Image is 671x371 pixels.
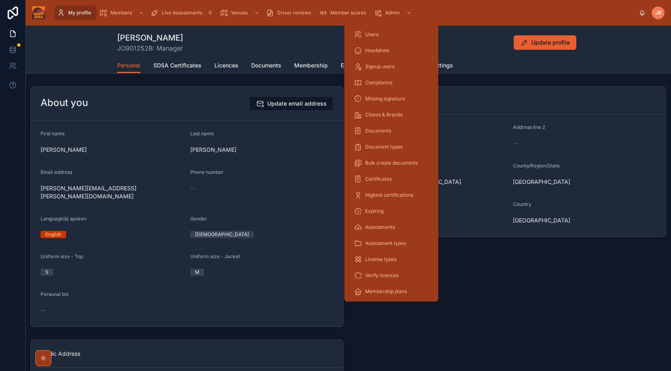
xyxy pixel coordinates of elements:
span: -- [41,306,45,314]
span: Licences [214,61,238,69]
span: Highest certifications [365,192,413,198]
span: JB [655,10,661,16]
a: Document types [349,140,433,154]
a: Live Assessments0 [148,6,218,20]
a: SDSA Certificates [153,58,201,74]
button: Update profile [514,35,576,50]
a: Assessment types [349,236,433,251]
span: -- [190,184,195,192]
span: Driver reviews [277,10,311,16]
div: 0 [205,8,215,18]
a: Expiring [349,204,433,218]
span: Country [513,201,531,207]
span: Clients & Brands [365,112,403,118]
a: My profile [55,6,97,20]
a: Members [97,6,148,20]
span: Public Address [41,350,80,357]
span: Signup users [365,63,394,70]
h1: [PERSON_NAME] [117,32,183,43]
a: Membership [294,58,328,74]
div: M [195,269,199,276]
span: Assessments [365,224,395,230]
span: Admin [385,10,400,16]
div: scrollable content [51,4,639,22]
span: Language(s) spoken [41,216,86,222]
a: Clients & Brands [349,108,433,122]
span: Headshots [365,47,389,54]
span: First name [41,130,65,137]
a: Venues [218,6,264,20]
a: Signup users [349,59,433,74]
span: My profile [68,10,91,16]
span: Documents [365,128,391,134]
a: Certificates [349,172,433,186]
h2: About you [41,96,88,109]
span: Member scores [330,10,366,16]
span: Experience [341,61,370,69]
span: Phone number [190,169,224,175]
a: Member scores [317,6,372,20]
span: Document types [365,144,403,150]
a: Bulk create documents [349,156,433,170]
span: Live Assessments [162,10,202,16]
a: Compliance [349,75,433,90]
span: [GEOGRAPHIC_DATA] [513,216,570,224]
span: Personal bio [41,291,69,297]
a: Personal [117,58,140,73]
span: Settings [431,61,453,69]
div: English [45,231,61,238]
div: S [45,269,49,276]
a: Licences [214,58,238,74]
span: Uniform size - Top [41,253,83,259]
div: [DEMOGRAPHIC_DATA] [195,231,249,238]
a: Documents [349,124,433,138]
span: [PERSON_NAME] [190,146,333,154]
span: [PERSON_NAME] [41,146,184,154]
a: Experience [341,58,370,74]
span: Compliance [365,79,392,86]
span: Missing signature [365,96,405,102]
span: Documents [251,61,281,69]
button: Update email address [249,96,333,111]
span: Update profile [531,39,570,47]
a: Admin [372,6,416,20]
span: Bulk create documents [365,160,418,166]
span: [PERSON_NAME][EMAIL_ADDRESS][PERSON_NAME][DOMAIN_NAME] [41,184,184,200]
a: Users [349,27,433,42]
a: Missing signature [349,92,433,106]
span: Certificates [365,176,392,182]
a: Membership plans [349,284,433,299]
span: Uniform size - Jacket [190,253,240,259]
span: Venues [231,10,248,16]
span: Verify licences [365,272,399,279]
span: License types [365,256,396,263]
span: Last name [190,130,214,137]
span: Membership [294,61,328,69]
span: Members [110,10,132,16]
a: Highest certifications [349,188,433,202]
img: App logo [32,6,45,19]
span: Address line 2 [513,124,545,130]
span: Personal [117,61,140,69]
a: Documents [251,58,281,74]
span: Users [365,31,378,38]
span: -- [513,139,518,147]
span: JO901252B: Manager [117,43,183,53]
span: Membership plans [365,288,407,295]
span: SDSA Certificates [153,61,201,69]
span: County/Region/State [513,163,560,169]
span: Email address [41,169,72,175]
span: Expiring [365,208,384,214]
span: Update email address [267,100,327,108]
a: Assessments [349,220,433,234]
span: Gender [190,216,207,222]
span: Assessment types [365,240,406,247]
a: Verify licences [349,268,433,283]
a: Headshots [349,43,433,58]
a: Driver reviews [264,6,317,20]
span: [GEOGRAPHIC_DATA] [513,178,656,186]
a: License types [349,252,433,267]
